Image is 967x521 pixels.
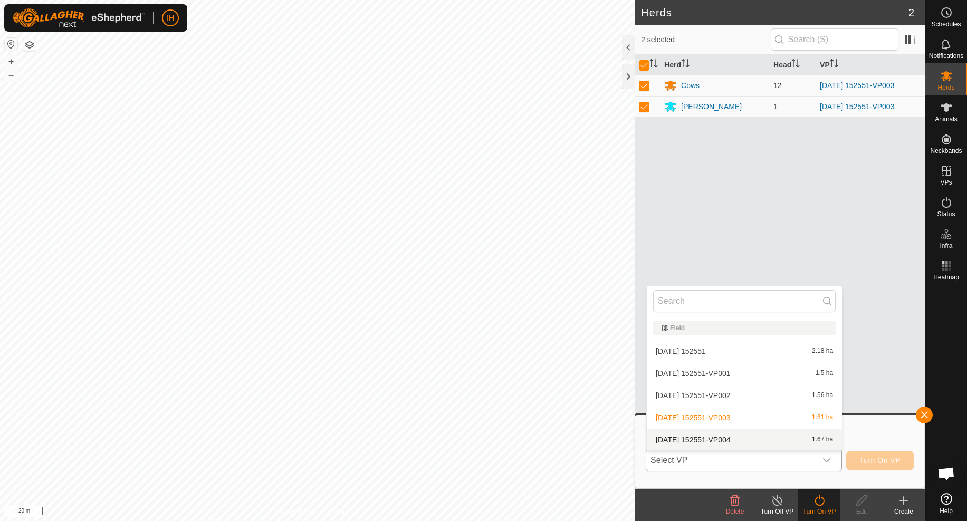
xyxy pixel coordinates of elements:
[791,61,800,69] p-sorticon: Activate to sort
[5,55,17,68] button: +
[681,61,690,69] p-sorticon: Activate to sort
[5,69,17,82] button: –
[647,341,842,362] li: 2025-09-05 152551
[656,392,730,399] span: [DATE] 152551-VP002
[656,348,706,355] span: [DATE] 152551
[773,102,778,111] span: 1
[840,507,883,516] div: Edit
[931,458,962,489] div: Open chat
[940,179,952,186] span: VPs
[276,507,315,517] a: Privacy Policy
[656,370,730,377] span: [DATE] 152551-VP001
[726,508,744,515] span: Delete
[935,116,958,122] span: Animals
[929,53,963,59] span: Notifications
[656,414,730,421] span: [DATE] 152551-VP003
[647,316,842,450] ul: Option List
[646,450,816,471] span: Select VP
[328,507,359,517] a: Contact Us
[653,290,836,312] input: Search
[940,243,952,249] span: Infra
[931,21,961,27] span: Schedules
[933,274,959,281] span: Heatmap
[647,429,842,450] li: 2025-09-05 152551-VP004
[13,8,145,27] img: Gallagher Logo
[649,61,658,69] p-sorticon: Activate to sort
[846,451,914,470] button: Turn On VP
[769,55,816,75] th: Head
[820,81,894,90] a: [DATE] 152551-VP003
[647,385,842,406] li: 2025-09-05 152551-VP002
[641,34,771,45] span: 2 selected
[771,28,898,51] input: Search (S)
[830,61,838,69] p-sorticon: Activate to sort
[883,507,925,516] div: Create
[937,84,954,91] span: Herds
[816,450,837,471] div: dropdown trigger
[798,507,840,516] div: Turn On VP
[816,370,833,377] span: 1.5 ha
[656,436,730,443] span: [DATE] 152551-VP004
[681,80,700,91] div: Cows
[756,507,798,516] div: Turn Off VP
[773,81,782,90] span: 12
[647,363,842,384] li: 2025-09-05 152551-VP001
[641,6,908,19] h2: Herds
[816,55,925,75] th: VP
[167,13,174,24] span: IH
[812,436,833,443] span: 1.67 ha
[812,348,833,355] span: 2.18 ha
[660,55,769,75] th: Herd
[820,102,894,111] a: [DATE] 152551-VP003
[859,456,901,465] span: Turn On VP
[930,148,962,154] span: Neckbands
[908,5,914,21] span: 2
[940,508,953,514] span: Help
[925,489,967,518] a: Help
[812,392,833,399] span: 1.56 ha
[681,101,742,112] div: [PERSON_NAME]
[23,38,36,51] button: Map Layers
[937,211,955,217] span: Status
[812,414,833,421] span: 1.61 ha
[662,325,827,331] div: Field
[647,407,842,428] li: 2025-09-05 152551-VP003
[5,38,17,51] button: Reset Map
